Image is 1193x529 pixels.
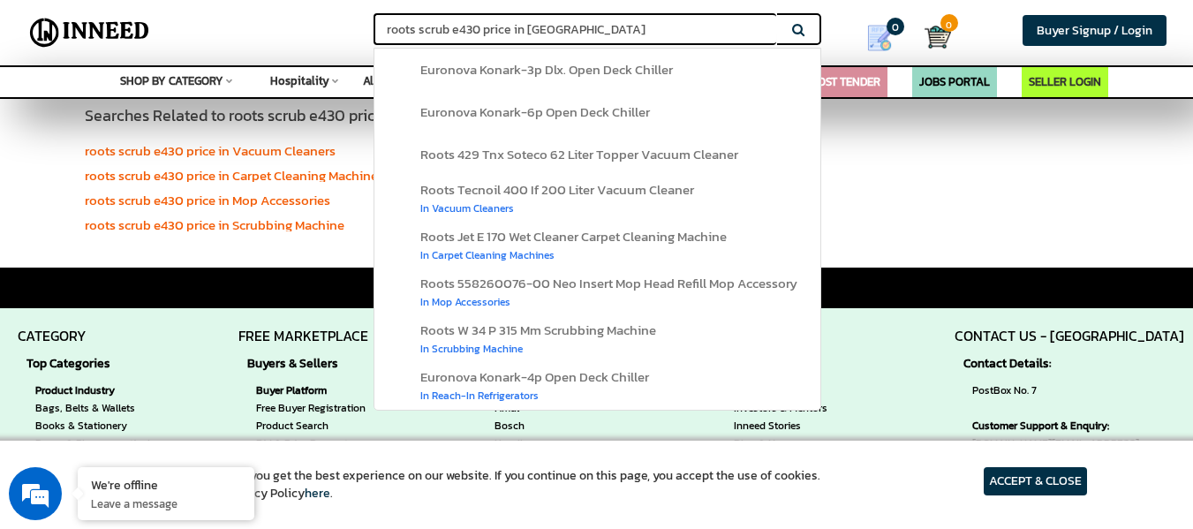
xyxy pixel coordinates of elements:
span: roots w 34 p 315 mm scrubbing machine [420,320,656,340]
textarea: Type your message and click 'Submit' [9,346,336,408]
a: roots jet e 170 wet cleaner carpet cleaning machinein carpet cleaning machines [374,223,820,269]
img: Cart [925,24,951,50]
img: salesiqlogo_leal7QplfZFryJ6FIlVepeu7OftD7mt8q6exU6-34PB8prfIgodN67KcxXM9Y7JQ_.png [122,328,134,338]
a: here [305,484,330,503]
div: in reach-in refrigerators [420,385,649,403]
span: euronova konark-4p open deck chiller [420,367,649,387]
a: Bosch [495,417,644,435]
a: Books & Stationery [35,417,162,435]
span: euronova konark-6p open deck chiller [420,102,650,122]
a: roots scrub e430 price in Carpet Cleaning Machines [85,165,384,185]
span: PostBox No. 7 [972,382,1175,399]
a: roots tecnoil 400 if 200 liter vacuum cleanerin vacuum cleaners [374,176,820,223]
span: Hospitality [270,72,329,89]
img: Inneed.Market [24,11,155,55]
span: 0 [940,14,958,32]
div: in scrubbing machine [420,338,656,356]
a: Inneed Stories [734,417,842,435]
a: Free Buyer Registration [256,399,423,417]
a: Buyer Signup / Login [1023,15,1167,46]
a: my Quotes 0 [847,18,925,58]
a: roots 429 tnx soteco 62 liter topper vacuum cleaner [374,133,820,176]
a: euronova konark-6p open deck chiller [374,91,820,133]
a: POST TENDER [811,73,880,90]
input: Search for Brands, Products, Sellers, Manufacturers... [374,13,776,45]
a: roots 558260076-00 neo insert mop head refill mop accessoryin mop accessories [374,269,820,316]
span: [DOMAIN_NAME][EMAIL_ADDRESS][DOMAIN_NAME] [972,417,1175,470]
a: Bid & Price Request [256,435,423,452]
em: Driven by SalesIQ [139,327,224,339]
a: Product Search [256,417,423,435]
a: SELLER LOGIN [1029,73,1101,90]
strong: Buyer Platform [256,382,423,399]
strong: Product Industry [35,382,162,399]
strong: Customer Support & Enquiry: [972,417,1175,435]
span: Buyer Signup / Login [1037,21,1152,40]
a: euronova konark-3p dlx. open deck chiller [374,49,820,91]
span: roots jet e 170 wet cleaner carpet cleaning machine [420,226,727,246]
a: roots w 34 p 315 mm scrubbing machinein scrubbing machine [374,316,820,363]
span: 0 [887,18,904,35]
a: Cart 0 [925,18,936,57]
a: Havells [495,435,644,452]
span: SHOP BY CATEGORY [120,72,223,89]
div: Minimize live chat window [290,9,332,51]
a: roots scrub e430 price in Vacuum Cleaners [85,140,336,161]
p: Leave a message [91,495,241,511]
h4: Searches Related to roots scrub e430 price [85,107,533,125]
a: euronova konark-4p open deck chillerin reach-in refrigerators [374,363,820,410]
div: in vacuum cleaners [420,198,694,215]
a: roots scrub e430 price in Scrubbing Machine [85,215,344,235]
strong: Buyers & Sellers [247,355,432,373]
span: roots 558260076-00 neo insert mop head refill mop accessory [420,273,797,293]
a: Drugs & Pharmaceuticals [35,435,162,452]
a: Bags, Belts & Wallets [35,399,162,417]
em: Submit [259,408,321,432]
strong: Contact Details: [963,355,1184,373]
span: We are offline. Please leave us a message. [37,155,308,333]
a: roots scrub e430 price in Mop Accessories [85,190,330,210]
strong: Top Categories [26,355,171,373]
div: Leave a message [92,99,297,122]
div: in carpet cleaning machines [420,245,727,262]
span: All Brands [363,72,417,89]
img: Show My Quotes [866,25,893,51]
a: JOBS PORTAL [919,73,990,90]
span: roots 429 tnx soteco 62 liter topper vacuum cleaner [420,144,738,164]
div: We're offline [91,476,241,493]
img: logo_Zg8I0qSkbAqR2WFHt3p6CTuqpyXMFPubPcD2OT02zFN43Cy9FUNNG3NEPhM_Q1qe_.png [30,106,74,116]
article: We use cookies to ensure you get the best experience on our website. If you continue on this page... [106,467,820,503]
a: Blog & News [734,435,842,452]
span: roots tecnoil 400 if 200 liter vacuum cleaner [420,179,694,200]
div: in mop accessories [420,291,797,309]
span: euronova konark-3p dlx. open deck chiller [420,59,673,79]
article: ACCEPT & CLOSE [984,467,1087,495]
